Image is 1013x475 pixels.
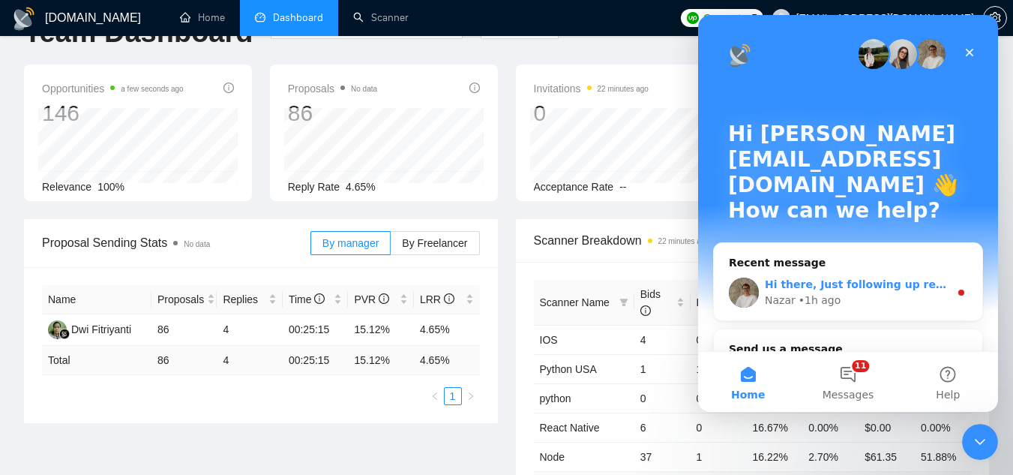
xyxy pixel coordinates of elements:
[351,85,377,93] span: No data
[414,346,480,375] td: 4.65 %
[379,293,389,304] span: info-circle
[466,392,475,401] span: right
[859,413,915,442] td: $0.00
[430,392,439,401] span: left
[540,451,565,463] a: Node
[100,278,143,293] div: • 1h ago
[48,323,131,335] a: DFDwi Fitriyanti
[348,346,414,375] td: 15.12 %
[42,99,184,128] div: 146
[751,10,757,26] span: 5
[42,285,151,314] th: Name
[444,387,462,405] li: 1
[258,24,285,51] div: Close
[691,354,747,383] td: 1
[180,11,225,24] a: homeHome
[802,442,859,471] td: 2.70%
[534,231,972,250] span: Scanner Breakdown
[776,13,787,23] span: user
[354,293,389,305] span: PVR
[691,383,747,413] td: 0
[462,387,480,405] li: Next Page
[540,422,600,434] a: React Native
[534,80,649,98] span: Invitations
[619,181,626,193] span: --
[121,85,183,93] time: a few seconds ago
[288,80,377,98] span: Proposals
[414,314,480,346] td: 4.65%
[97,181,124,193] span: 100%
[462,387,480,405] button: right
[915,413,971,442] td: 0.00%
[634,413,691,442] td: 6
[983,12,1007,24] a: setting
[540,392,571,404] a: python
[426,387,444,405] li: Previous Page
[42,181,91,193] span: Relevance
[469,83,480,93] span: info-circle
[346,181,376,193] span: 4.65%
[288,99,377,128] div: 86
[616,291,631,314] span: filter
[687,12,699,24] img: upwork-logo.png
[640,288,661,317] span: Bids
[746,442,802,471] td: 16.22%
[420,293,454,305] span: LRR
[697,296,724,308] span: Re
[691,442,747,471] td: 1
[540,296,610,308] span: Scanner Name
[42,233,310,252] span: Proposal Sending Stats
[444,293,454,304] span: info-circle
[634,442,691,471] td: 37
[42,346,151,375] td: Total
[915,442,971,471] td: 51.88%
[534,181,614,193] span: Acceptance Rate
[984,12,1006,24] span: setting
[273,11,323,24] span: Dashboard
[12,7,36,31] img: logo
[962,424,998,460] iframe: Intercom live chat
[634,383,691,413] td: 0
[859,442,915,471] td: $61.35
[802,413,859,442] td: 0.00%
[348,314,414,346] td: 15.12%
[184,240,210,248] span: No data
[619,298,628,307] span: filter
[445,388,461,404] a: 1
[658,237,709,245] time: 22 minutes ago
[283,346,349,375] td: 00:25:15
[157,291,204,308] span: Proposals
[746,413,802,442] td: 16.67%
[151,346,217,375] td: 86
[48,320,67,339] img: DF
[33,374,67,385] span: Home
[540,363,597,375] a: Python USA
[223,83,234,93] span: info-circle
[540,334,558,346] a: IOS
[42,80,184,98] span: Opportunities
[402,237,467,249] span: By Freelancer
[314,293,325,304] span: info-circle
[283,314,349,346] td: 00:25:15
[15,314,285,371] div: Send us a message
[634,325,691,354] td: 4
[67,278,97,293] div: Nazar
[71,321,131,338] div: Dwi Fitriyanti
[640,305,651,316] span: info-circle
[31,326,250,342] div: Send us a message
[534,99,649,128] div: 0
[691,325,747,354] td: 0
[238,374,262,385] span: Help
[200,337,300,397] button: Help
[124,374,176,385] span: Messages
[217,346,283,375] td: 4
